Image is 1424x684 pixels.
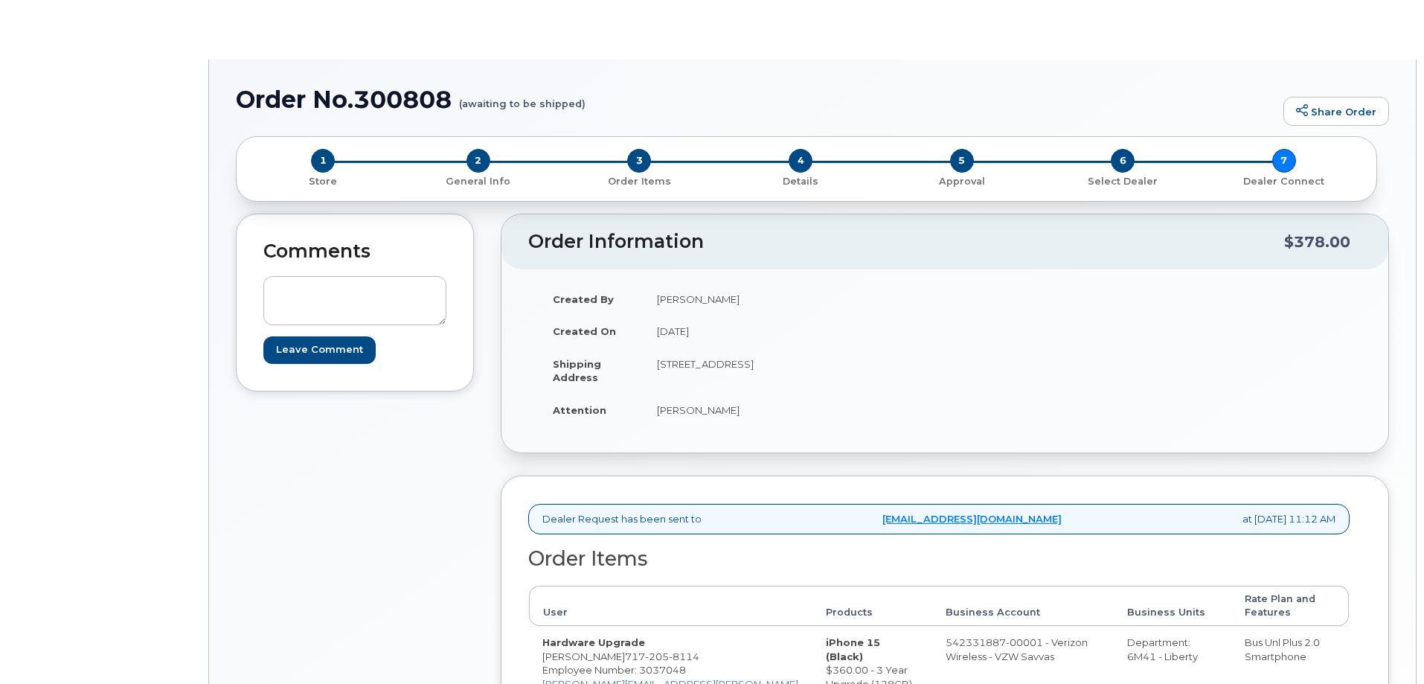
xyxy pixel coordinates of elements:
input: Leave Comment [263,336,376,364]
span: 6 [1111,149,1135,173]
td: [STREET_ADDRESS] [644,348,934,394]
span: 4 [789,149,812,173]
strong: iPhone 15 (Black) [826,636,880,662]
h2: Order Information [528,231,1284,252]
span: 205 [645,651,669,662]
td: [PERSON_NAME] [644,283,934,316]
td: [DATE] [644,315,934,348]
strong: Hardware Upgrade [542,636,645,648]
span: 717 [625,651,699,662]
strong: Created By [553,293,614,305]
a: 2 General Info [398,173,559,188]
div: Dealer Request has been sent to at [DATE] 11:12 AM [528,504,1350,534]
strong: Created On [553,325,616,337]
p: Details [726,175,876,188]
span: 8114 [669,651,699,662]
th: User [529,586,812,627]
span: 5 [950,149,974,173]
strong: Attention [553,404,606,416]
th: Products [812,586,933,627]
p: Order Items [565,175,714,188]
span: 3 [627,149,651,173]
span: 1 [311,149,335,173]
div: $378.00 [1284,228,1350,256]
th: Business Units [1114,586,1231,627]
a: Share Order [1283,97,1389,127]
a: [EMAIL_ADDRESS][DOMAIN_NAME] [882,512,1062,526]
a: 4 Details [720,173,882,188]
p: Approval [887,175,1036,188]
a: 1 Store [248,173,398,188]
div: Department: 6M41 - Liberty [1127,636,1218,663]
h2: Order Items [528,548,1350,570]
a: 5 Approval [881,173,1042,188]
p: Store [254,175,392,188]
small: (awaiting to be shipped) [459,86,586,109]
p: General Info [404,175,554,188]
strong: Shipping Address [553,358,601,384]
span: Employee Number: 3037048 [542,664,686,676]
td: [PERSON_NAME] [644,394,934,426]
p: Select Dealer [1048,175,1198,188]
a: 3 Order Items [559,173,720,188]
th: Business Account [932,586,1113,627]
h1: Order No.300808 [236,86,1276,112]
a: 6 Select Dealer [1042,173,1204,188]
span: 2 [466,149,490,173]
th: Rate Plan and Features [1231,586,1349,627]
h2: Comments [263,241,446,262]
